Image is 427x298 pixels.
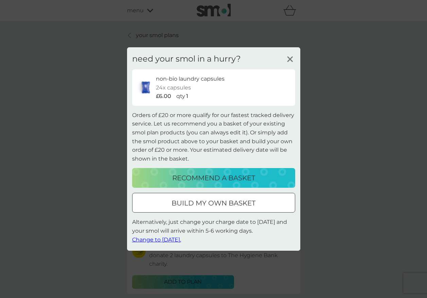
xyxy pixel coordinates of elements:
button: Change to [DATE]. [132,235,181,244]
h3: need your smol in a hurry? [132,54,241,64]
p: qty [176,92,185,101]
p: recommend a basket [172,172,255,183]
p: 24x capsules [156,83,191,92]
span: Change to [DATE]. [132,236,181,243]
p: Orders of £20 or more qualify for our fastest tracked delivery service. Let us recommend you a ba... [132,111,295,163]
p: £6.00 [156,92,171,101]
p: Alternatively, just change your charge date to [DATE] and your smol will arrive within 5-6 workin... [132,218,295,244]
p: build my own basket [172,198,255,209]
p: 1 [186,92,188,101]
p: non-bio laundry capsules [156,74,225,83]
button: recommend a basket [132,168,295,188]
button: build my own basket [132,193,295,213]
